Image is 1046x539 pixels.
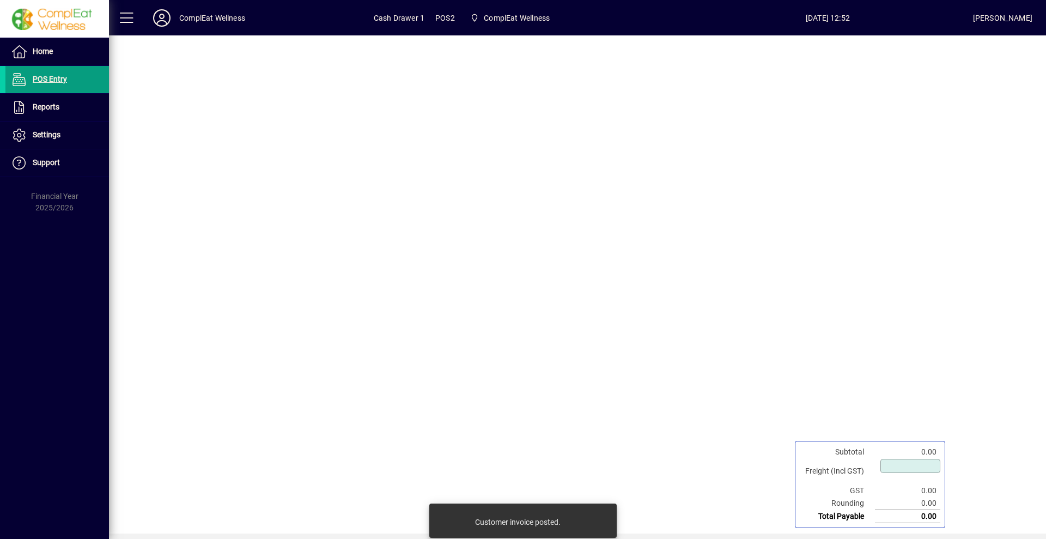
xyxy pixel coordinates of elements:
[5,149,109,177] a: Support
[33,158,60,167] span: Support
[475,517,561,528] div: Customer invoice posted.
[5,122,109,149] a: Settings
[800,458,875,485] td: Freight (Incl GST)
[875,446,940,458] td: 0.00
[466,8,554,28] span: ComplEat Wellness
[683,9,973,27] span: [DATE] 12:52
[33,130,60,139] span: Settings
[800,497,875,510] td: Rounding
[875,497,940,510] td: 0.00
[973,9,1032,27] div: [PERSON_NAME]
[144,8,179,28] button: Profile
[875,485,940,497] td: 0.00
[484,9,550,27] span: ComplEat Wellness
[800,510,875,523] td: Total Payable
[5,38,109,65] a: Home
[5,94,109,121] a: Reports
[800,485,875,497] td: GST
[374,9,424,27] span: Cash Drawer 1
[33,47,53,56] span: Home
[33,102,59,111] span: Reports
[179,9,245,27] div: ComplEat Wellness
[435,9,455,27] span: POS2
[33,75,67,83] span: POS Entry
[875,510,940,523] td: 0.00
[800,446,875,458] td: Subtotal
